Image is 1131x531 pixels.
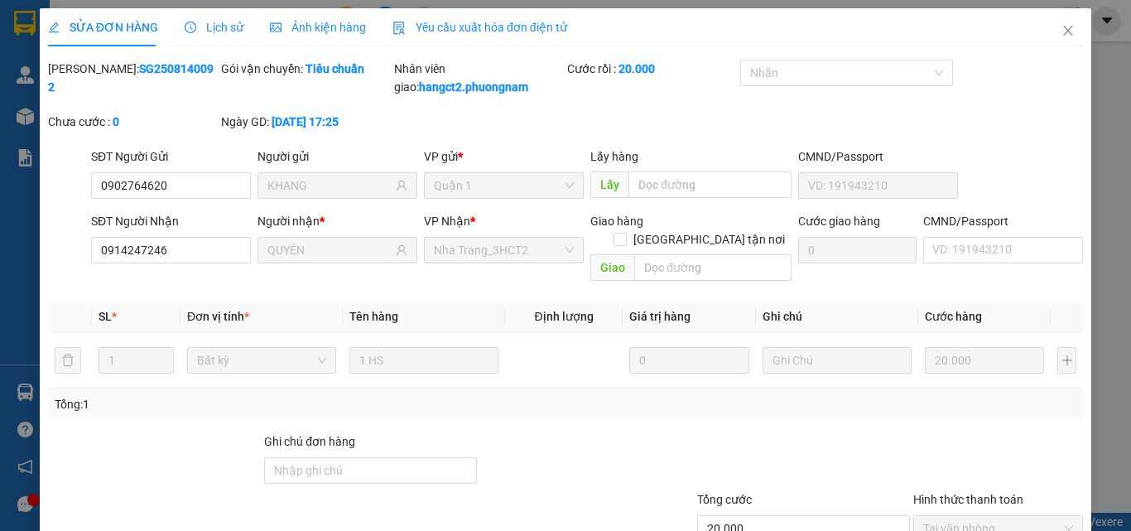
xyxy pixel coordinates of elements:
[697,493,752,506] span: Tổng cước
[392,21,567,34] span: Yêu cầu xuất hóa đơn điện tử
[270,22,282,33] span: picture
[349,347,498,374] input: VD: Bàn, Ghế
[187,310,249,323] span: Đơn vị tính
[1061,24,1075,37] span: close
[55,347,81,374] button: delete
[270,21,366,34] span: Ảnh kiện hàng
[396,180,407,191] span: user
[221,60,391,78] div: Gói vận chuyển:
[349,310,398,323] span: Tên hàng
[629,347,748,374] input: 0
[185,21,243,34] span: Lịch sử
[763,347,912,374] input: Ghi Chú
[590,254,634,281] span: Giao
[567,60,737,78] div: Cước rồi :
[48,21,158,34] span: SỬA ĐƠN HÀNG
[798,237,917,263] input: Cước giao hàng
[1057,347,1076,374] button: plus
[798,172,958,199] input: VD: 191943210
[396,244,407,256] span: user
[925,347,1044,374] input: 0
[257,212,417,230] div: Người nhận
[48,113,218,131] div: Chưa cước :
[923,212,1083,230] div: CMND/Passport
[197,348,326,373] span: Bất kỳ
[925,310,982,323] span: Cước hàng
[618,62,655,75] b: 20.000
[434,173,574,198] span: Quận 1
[424,215,470,228] span: VP Nhận
[99,310,112,323] span: SL
[424,147,584,166] div: VP gửi
[264,457,477,484] input: Ghi chú đơn hàng
[113,115,119,128] b: 0
[434,238,574,263] span: Nha Trang_3HCT2
[394,60,564,96] div: Nhân viên giao:
[627,230,792,249] span: [GEOGRAPHIC_DATA] tận nơi
[48,22,60,33] span: edit
[272,115,339,128] b: [DATE] 17:25
[306,62,364,75] b: Tiêu chuẩn
[221,113,391,131] div: Ngày GD:
[257,147,417,166] div: Người gửi
[91,147,251,166] div: SĐT Người Gửi
[1045,8,1091,55] button: Close
[798,215,880,228] label: Cước giao hàng
[48,60,218,96] div: [PERSON_NAME]:
[913,493,1023,506] label: Hình thức thanh toán
[634,254,792,281] input: Dọc đường
[534,310,593,323] span: Định lượng
[756,301,918,333] th: Ghi chú
[91,212,251,230] div: SĐT Người Nhận
[628,171,792,198] input: Dọc đường
[590,215,643,228] span: Giao hàng
[392,22,406,35] img: icon
[267,176,392,195] input: Tên người gửi
[629,310,691,323] span: Giá trị hàng
[185,22,196,33] span: clock-circle
[798,147,958,166] div: CMND/Passport
[264,435,355,448] label: Ghi chú đơn hàng
[590,150,638,163] span: Lấy hàng
[419,80,528,94] b: hangct2.phuongnam
[55,395,438,413] div: Tổng: 1
[267,241,392,259] input: Tên người nhận
[590,171,628,198] span: Lấy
